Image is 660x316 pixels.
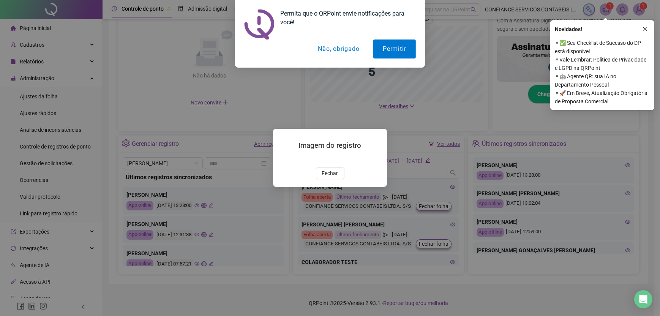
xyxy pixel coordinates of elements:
button: Fechar [316,167,344,180]
span: Fechar [322,169,338,178]
button: Permitir [374,39,416,58]
div: Open Intercom Messenger [634,290,652,308]
button: Não, obrigado [309,39,369,58]
span: ⚬ 🤖 Agente QR: sua IA no Departamento Pessoal [555,72,650,89]
h3: Imagem do registro [282,140,378,151]
div: Permita que o QRPoint envie notificações para você! [275,9,416,27]
span: ⚬ 🚀 Em Breve, Atualização Obrigatória de Proposta Comercial [555,89,650,106]
img: notification icon [244,9,275,39]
